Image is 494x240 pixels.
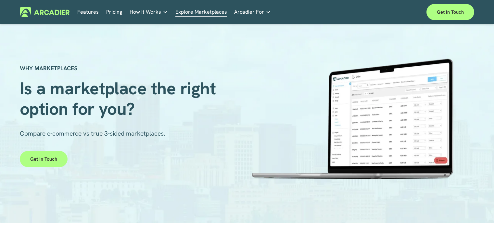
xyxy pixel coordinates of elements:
[106,7,122,17] a: Pricing
[426,4,474,20] a: Get in touch
[20,7,70,17] img: Arcadier
[130,7,161,17] span: How It Works
[175,7,227,17] a: Explore Marketplaces
[77,7,99,17] a: Features
[20,129,165,138] span: Compare e-commerce vs true 3-sided marketplaces.
[20,151,68,167] a: Get in touch
[234,7,264,17] span: Arcadier For
[20,64,77,72] strong: WHY MARKETPLACES
[130,7,168,17] a: folder dropdown
[234,7,271,17] a: folder dropdown
[20,77,220,120] span: Is a marketplace the right option for you?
